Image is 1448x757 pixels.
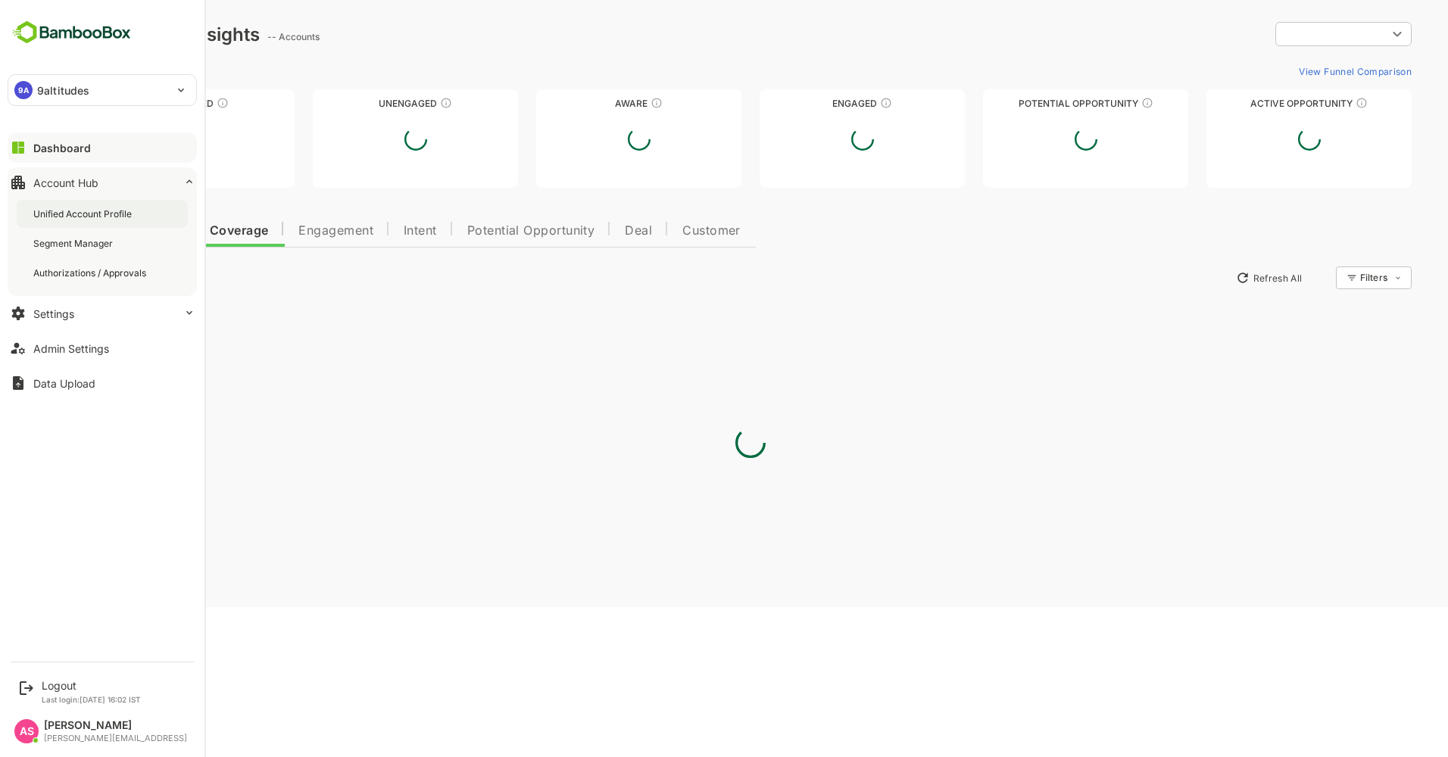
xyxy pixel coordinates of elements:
span: Engagement [245,225,320,237]
div: Account Hub [33,176,98,189]
span: Data Quality and Coverage [51,225,215,237]
div: These accounts are warm, further nurturing would qualify them to MQAs [827,97,839,109]
div: These accounts are MQAs and can be passed on to Inside Sales [1088,97,1100,109]
div: [PERSON_NAME] [44,719,187,732]
div: AS [14,719,39,743]
div: Aware [483,98,688,109]
div: Settings [33,307,74,320]
p: Last login: [DATE] 16:02 IST [42,695,141,704]
button: Dashboard [8,132,197,163]
ag: -- Accounts [214,31,271,42]
div: Logout [42,679,141,692]
div: Segment Manager [33,237,116,250]
div: ​ [1222,20,1359,48]
div: Engaged [707,98,912,109]
button: Refresh All [1176,266,1256,290]
div: These accounts have open opportunities which might be at any of the Sales Stages [1303,97,1315,109]
div: These accounts have not been engaged with for a defined time period [164,97,176,109]
div: Admin Settings [33,342,109,355]
div: Unified Account Profile [33,207,135,220]
div: These accounts have not shown enough engagement and need nurturing [387,97,399,109]
div: Filters [1307,272,1334,283]
button: Data Upload [8,368,197,398]
button: New Insights [36,264,147,291]
div: Unengaged [260,98,465,109]
button: Account Hub [8,167,197,198]
div: 9A [14,81,33,99]
span: Intent [351,225,384,237]
span: Potential Opportunity [414,225,542,237]
img: BambooboxFullLogoMark.5f36c76dfaba33ec1ec1367b70bb1252.svg [8,18,136,47]
div: Dashboard [33,142,91,154]
button: Settings [8,298,197,329]
button: Admin Settings [8,333,197,363]
div: Data Upload [33,377,95,390]
span: Customer [629,225,688,237]
button: View Funnel Comparison [1240,59,1359,83]
div: Unreached [36,98,242,109]
div: These accounts have just entered the buying cycle and need further nurturing [598,97,610,109]
div: [PERSON_NAME][EMAIL_ADDRESS] [44,734,187,743]
div: Potential Opportunity [930,98,1135,109]
div: Authorizations / Approvals [33,266,149,279]
div: 9A9altitudes [8,75,196,105]
div: Dashboard Insights [36,23,207,45]
div: Active Opportunity [1153,98,1359,109]
span: Deal [572,225,599,237]
p: 9altitudes [37,83,89,98]
div: Filters [1306,264,1359,291]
